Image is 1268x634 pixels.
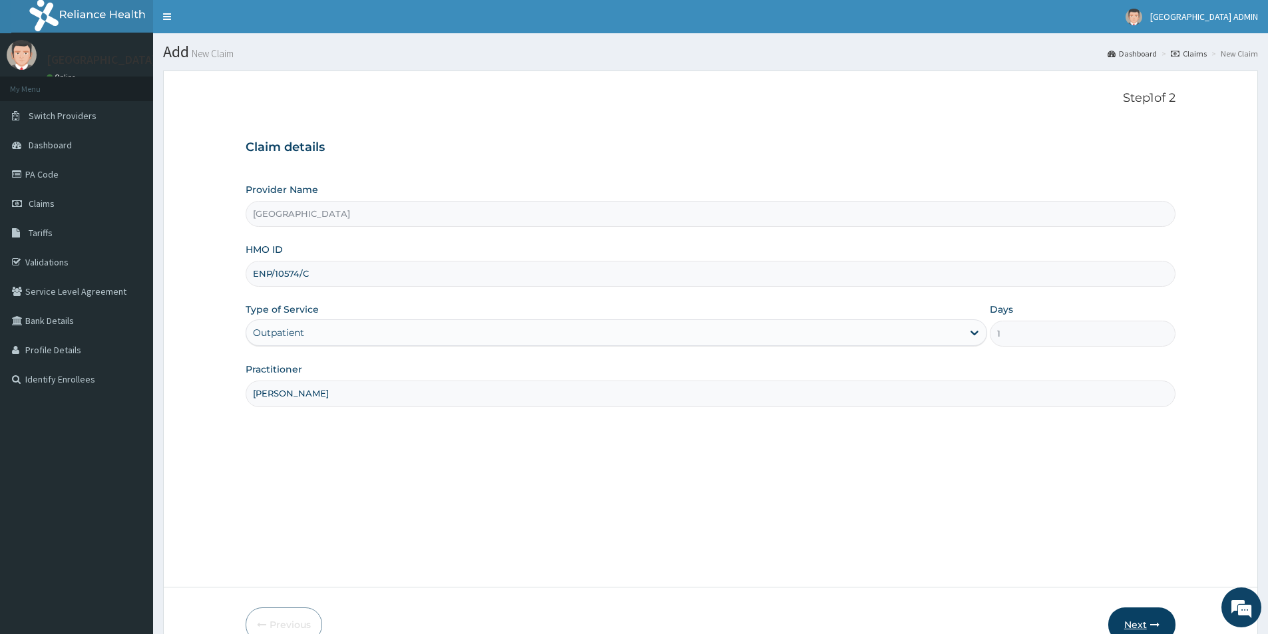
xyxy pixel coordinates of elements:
h1: Add [163,43,1258,61]
span: Dashboard [29,139,72,151]
a: Dashboard [1108,48,1157,59]
a: Online [47,73,79,82]
label: HMO ID [246,243,283,256]
img: User Image [1126,9,1142,25]
label: Practitioner [246,363,302,376]
h3: Claim details [246,140,1175,155]
span: Switch Providers [29,110,97,122]
label: Days [990,303,1013,316]
span: Claims [29,198,55,210]
span: Tariffs [29,227,53,239]
p: Step 1 of 2 [246,91,1175,106]
label: Type of Service [246,303,319,316]
input: Enter Name [246,381,1175,406]
div: Outpatient [253,326,304,339]
li: New Claim [1208,48,1258,59]
small: New Claim [189,49,234,59]
img: User Image [7,40,37,70]
span: [GEOGRAPHIC_DATA] ADMIN [1150,11,1258,23]
a: Claims [1171,48,1207,59]
input: Enter HMO ID [246,261,1175,287]
label: Provider Name [246,183,318,196]
p: [GEOGRAPHIC_DATA] ADMIN [47,54,192,66]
